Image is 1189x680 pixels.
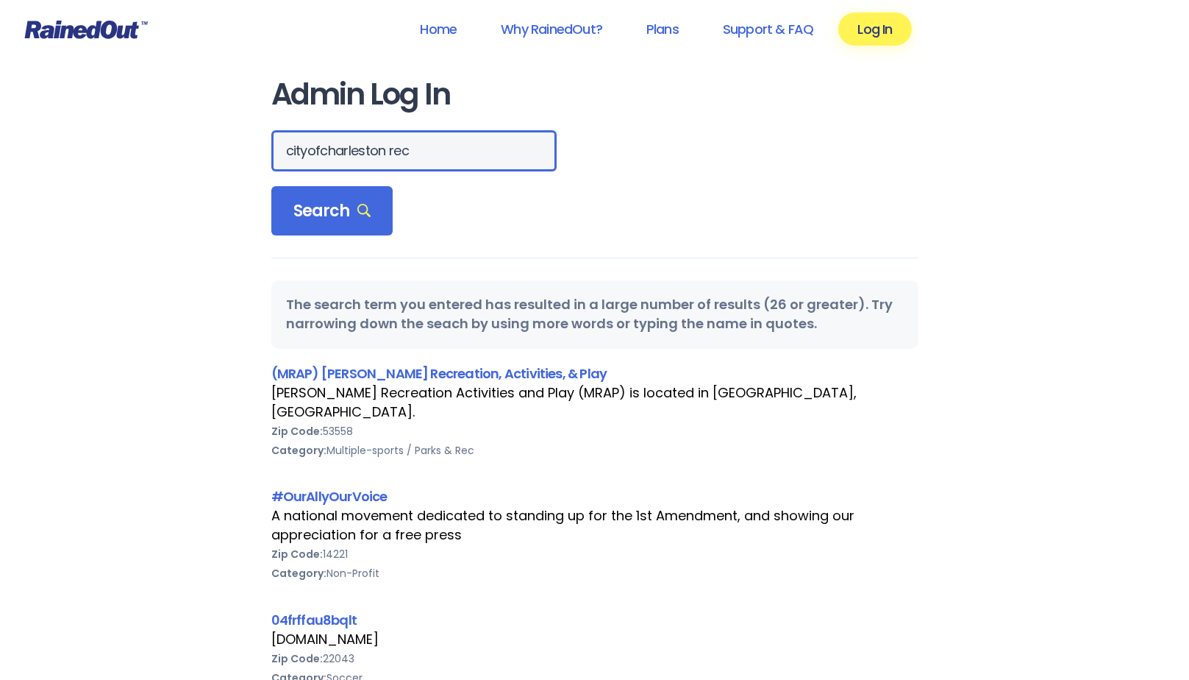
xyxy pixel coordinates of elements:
div: 14221 [271,545,918,564]
b: Zip Code: [271,651,323,666]
a: 04frffau8bqlt [271,611,357,629]
a: (MRAP) [PERSON_NAME] Recreation, Activities, & Play [271,364,607,383]
b: Zip Code: [271,547,323,562]
div: Multiple-sports / Parks & Rec [271,441,918,460]
div: [PERSON_NAME] Recreation Activities and Play (MRAP) is located in [GEOGRAPHIC_DATA], [GEOGRAPHIC_... [271,383,918,422]
div: 04frffau8bqlt [271,610,918,630]
div: Non-Profit [271,564,918,583]
b: Category: [271,443,326,458]
div: Search [271,186,393,236]
a: Home [401,13,476,46]
a: Log In [838,13,911,46]
div: [DOMAIN_NAME] [271,630,918,649]
a: Plans [627,13,698,46]
a: Why RainedOut? [482,13,621,46]
b: Category: [271,566,326,581]
h1: Admin Log In [271,78,918,111]
div: 22043 [271,649,918,668]
input: Search Orgs… [271,130,557,171]
b: Zip Code: [271,424,323,439]
div: (MRAP) [PERSON_NAME] Recreation, Activities, & Play [271,364,918,383]
div: The search term you entered has resulted in a large number of results (26 or greater). Try narrow... [271,280,918,348]
div: A national movement dedicated to standing up for the 1st Amendment, and showing our appreciation ... [271,506,918,545]
span: Search [293,201,371,222]
a: Support & FAQ [704,13,832,46]
a: #OurAllyOurVoice [271,487,388,506]
div: 53558 [271,422,918,441]
div: #OurAllyOurVoice [271,486,918,506]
